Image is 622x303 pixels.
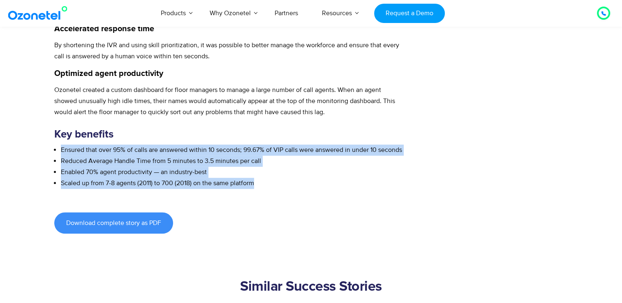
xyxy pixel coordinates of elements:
a: Request a Demo [374,4,444,23]
li: Scaled up from 7-8 agents (2011) to 700 (2018) on the same platform [61,178,405,189]
strong: Key benefits [54,129,113,140]
strong: Accelerated response time [54,25,154,33]
h2: Similar Success Stories [54,279,568,295]
li: Enabled 70% agent productivity — an industry-best [61,167,405,178]
span: Download complete story as PDF [66,220,161,226]
p: Ozonetel created a custom dashboard for floor managers to manage a large number of call agents. W... [54,85,405,118]
a: Download complete story as PDF [54,212,173,234]
p: By shortening the IVR and using skill prioritization, it was possible to better manage the workfo... [54,40,405,62]
li: Reduced Average Handle Time from 5 minutes to 3.5 minutes per call [61,156,405,167]
li: Ensured that over 95% of calls are answered within 10 seconds; 99.67% of VIP calls were answered ... [61,145,405,156]
strong: Optimized agent productivity [54,69,163,78]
